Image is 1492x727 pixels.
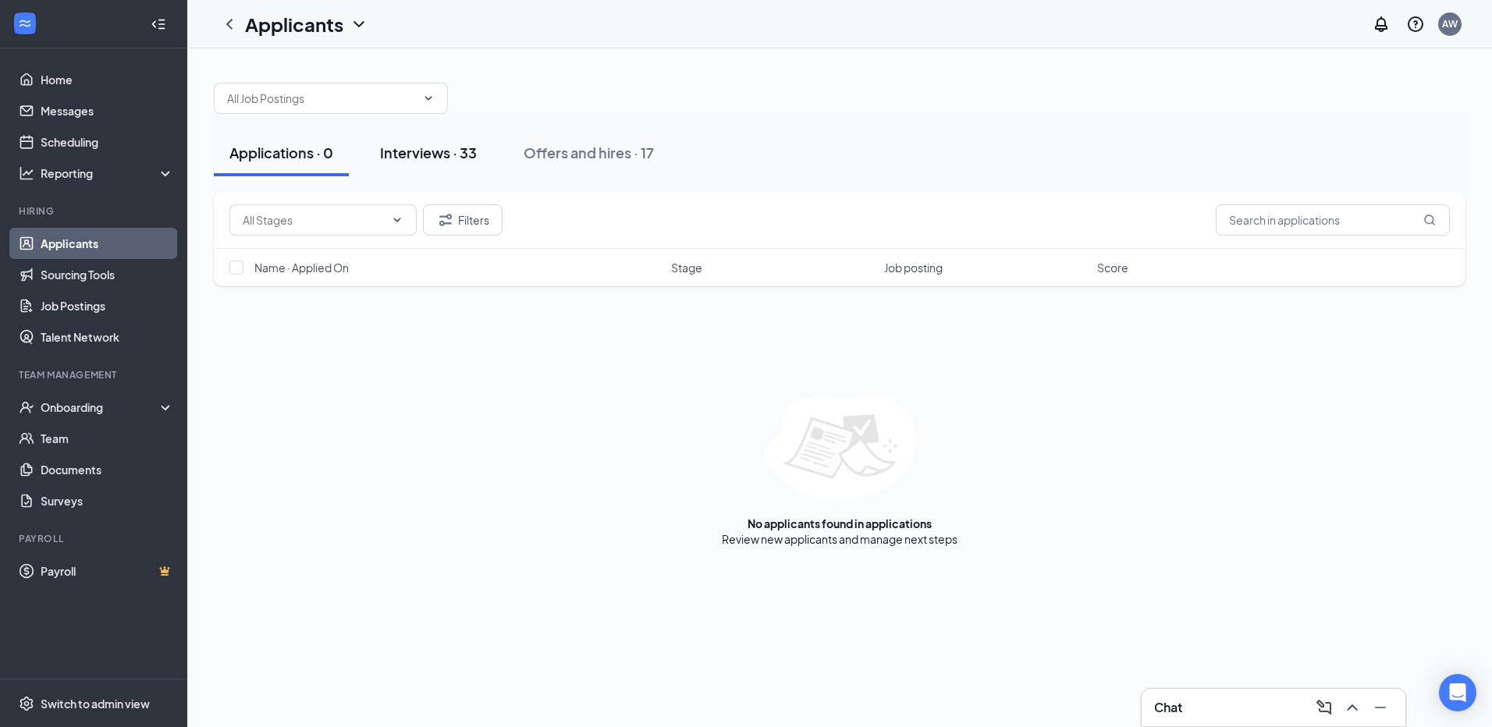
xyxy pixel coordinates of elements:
[41,259,174,290] a: Sourcing Tools
[41,95,174,126] a: Messages
[671,260,702,275] span: Stage
[1340,695,1365,720] button: ChevronUp
[254,260,349,275] span: Name · Applied On
[41,696,150,711] div: Switch to admin view
[422,92,435,105] svg: ChevronDown
[1371,698,1390,717] svg: Minimize
[229,143,333,162] div: Applications · 0
[436,211,455,229] svg: Filter
[423,204,503,236] button: Filter Filters
[1406,15,1425,34] svg: QuestionInfo
[41,126,174,158] a: Scheduling
[220,15,239,34] svg: ChevronLeft
[1372,15,1391,34] svg: Notifications
[1312,695,1337,720] button: ComposeMessage
[19,696,34,711] svg: Settings
[19,204,171,218] div: Hiring
[41,555,174,587] a: PayrollCrown
[41,423,174,454] a: Team
[243,211,385,229] input: All Stages
[41,64,174,95] a: Home
[41,228,174,259] a: Applicants
[1154,699,1182,716] h3: Chat
[1368,695,1393,720] button: Minimize
[41,485,174,516] a: Surveys
[151,16,166,32] svg: Collapse
[350,15,368,34] svg: ChevronDown
[1439,674,1476,711] div: Open Intercom Messenger
[19,165,34,181] svg: Analysis
[19,399,34,415] svg: UserCheck
[41,321,174,353] a: Talent Network
[748,516,932,531] div: No applicants found in applications
[1423,214,1436,226] svg: MagnifyingGlass
[41,454,174,485] a: Documents
[227,90,416,107] input: All Job Postings
[19,532,171,545] div: Payroll
[245,11,343,37] h1: Applicants
[41,399,161,415] div: Onboarding
[41,290,174,321] a: Job Postings
[41,165,175,181] div: Reporting
[1315,698,1334,717] svg: ComposeMessage
[722,531,957,547] div: Review new applicants and manage next steps
[17,16,33,31] svg: WorkstreamLogo
[1343,698,1362,717] svg: ChevronUp
[1216,204,1450,236] input: Search in applications
[884,260,943,275] span: Job posting
[1097,260,1128,275] span: Score
[764,395,916,500] img: empty-state
[391,214,403,226] svg: ChevronDown
[524,143,654,162] div: Offers and hires · 17
[1442,17,1458,30] div: AW
[380,143,477,162] div: Interviews · 33
[19,368,171,381] div: Team Management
